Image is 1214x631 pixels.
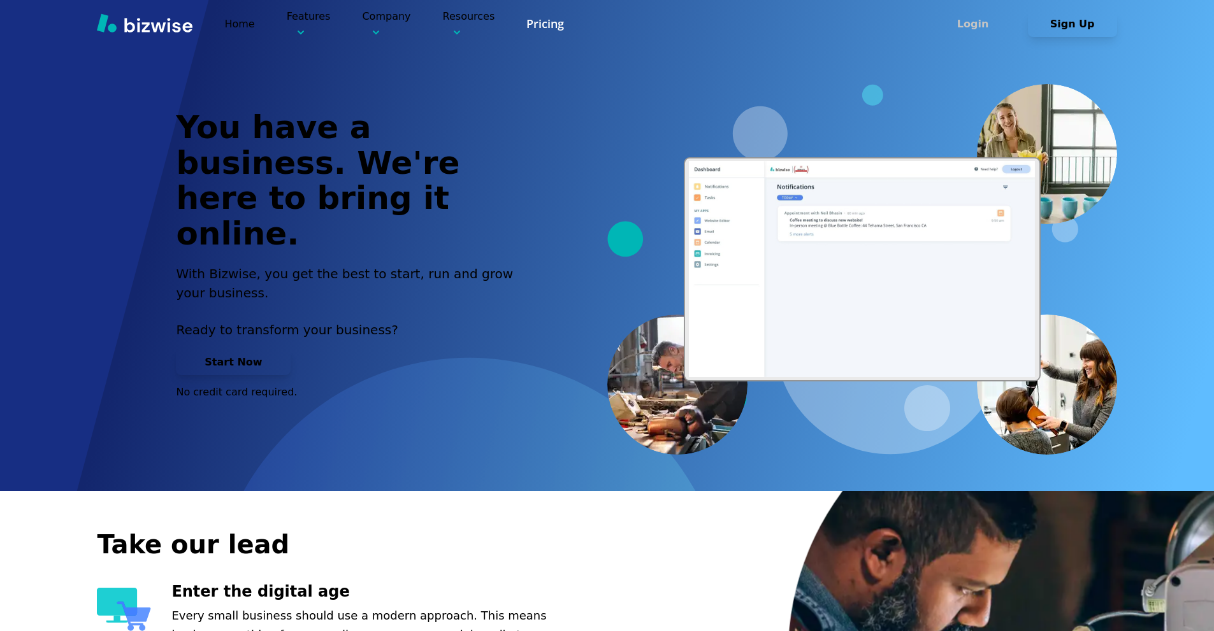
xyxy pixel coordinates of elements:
[176,350,291,375] button: Start Now
[1028,11,1117,37] button: Sign Up
[176,264,528,302] h2: With Bizwise, you get the best to start, run and grow your business.
[224,18,254,30] a: Home
[1028,18,1117,30] a: Sign Up
[176,110,528,252] h1: You have a business. We're here to bring it online.
[526,16,564,32] a: Pricing
[176,356,291,368] a: Start Now
[171,581,575,602] h3: Enter the digital age
[287,9,331,39] p: Features
[97,588,151,631] img: Enter the digital age Icon
[362,9,410,39] p: Company
[176,385,528,399] p: No credit card required.
[443,9,495,39] p: Resources
[929,18,1028,30] a: Login
[176,320,528,339] p: Ready to transform your business?
[97,527,1053,562] h2: Take our lead
[97,13,192,32] img: Bizwise Logo
[929,11,1018,37] button: Login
